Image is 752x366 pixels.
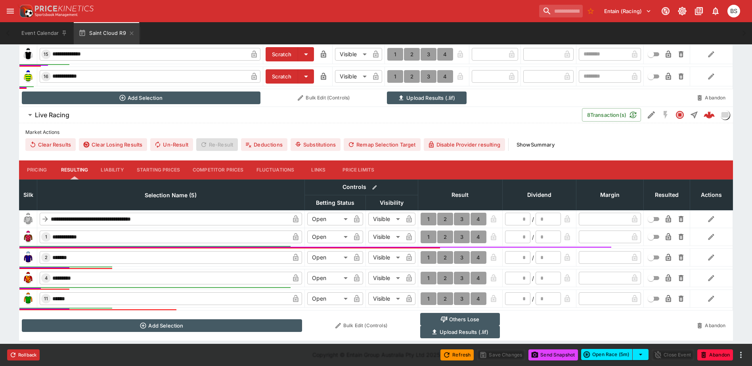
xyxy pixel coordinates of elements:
[454,292,470,305] button: 3
[42,74,50,79] span: 16
[471,292,486,305] button: 4
[7,349,40,360] button: Rollback
[418,179,502,210] th: Result
[22,319,302,332] button: Add Selection
[371,198,412,208] span: Visibility
[22,213,34,225] img: blank-silk.png
[368,231,403,243] div: Visible
[708,4,723,18] button: Notifications
[94,160,130,179] button: Liability
[22,272,34,284] img: runner 4
[336,160,381,179] button: Price Limits
[420,326,500,338] button: Upload Results (.lif)
[307,213,350,225] div: Open
[25,126,727,138] label: Market Actions
[250,160,301,179] button: Fluctuations
[599,5,656,17] button: Select Tenant
[307,319,415,332] button: Bulk Edit (Controls)
[725,2,742,20] button: Brendan Scoble
[421,251,436,264] button: 1
[25,138,76,151] button: Clear Results
[55,160,94,179] button: Resulting
[368,292,403,305] div: Visible
[404,70,420,83] button: 2
[454,272,470,284] button: 3
[307,231,350,243] div: Open
[692,91,730,104] button: Abandon
[43,275,49,281] span: 4
[421,231,436,243] button: 1
[437,251,453,264] button: 2
[454,251,470,264] button: 3
[150,138,193,151] button: Un-Result
[437,272,453,284] button: 2
[43,255,49,260] span: 2
[437,213,453,225] button: 2
[19,107,582,123] button: Live Racing
[539,5,583,17] input: search
[437,292,453,305] button: 2
[673,108,687,122] button: Closed
[658,108,673,122] button: SGM Disabled
[697,350,733,358] span: Mark an event as closed and abandoned.
[266,69,298,84] button: Scratch
[22,48,34,61] img: runner 15
[368,272,403,284] div: Visible
[440,349,474,360] button: Refresh
[421,48,436,61] button: 3
[265,91,382,104] button: Bulk Edit (Controls)
[17,22,72,44] button: Event Calendar
[581,349,649,360] div: split button
[421,213,436,225] button: 1
[437,70,453,83] button: 4
[42,296,50,301] span: 11
[387,91,467,104] button: Upload Results (.lif)
[471,231,486,243] button: 4
[704,109,715,120] div: 4ee99fd9-6782-46ae-b3ec-afc8b7ddc980
[387,70,403,83] button: 1
[3,4,17,18] button: open drawer
[704,109,715,120] img: logo-cerberus--red.svg
[304,179,418,195] th: Controls
[502,179,576,210] th: Dividend
[74,22,139,44] button: Saint Cloud R9
[532,233,534,241] div: /
[130,160,186,179] button: Starting Prices
[307,198,363,208] span: Betting Status
[22,91,261,104] button: Add Selection
[35,111,69,119] h6: Live Racing
[307,251,350,264] div: Open
[307,272,350,284] div: Open
[291,138,341,151] button: Substitutions
[576,179,643,210] th: Margin
[721,111,729,119] img: liveracing
[344,138,421,151] button: Remap Selection Target
[720,110,730,120] div: liveracing
[532,295,534,303] div: /
[454,231,470,243] button: 3
[727,5,740,17] div: Brendan Scoble
[633,349,649,360] button: select merge strategy
[387,48,403,61] button: 1
[421,272,436,284] button: 1
[22,251,34,264] img: runner 2
[22,292,34,305] img: runner 11
[335,70,369,83] div: Visible
[266,47,298,61] button: Scratch
[44,234,49,240] span: 1
[697,349,733,360] button: Abandon
[736,350,746,360] button: more
[35,6,94,11] img: PriceKinetics
[690,179,733,210] th: Actions
[471,272,486,284] button: 4
[692,4,706,18] button: Documentation
[675,110,685,120] svg: Closed
[404,48,420,61] button: 2
[581,349,633,360] button: Open Race (5m)
[528,349,578,360] button: Send Snapshot
[692,319,730,332] button: Abandon
[421,292,436,305] button: 1
[437,48,453,61] button: 4
[582,108,641,122] button: 8Transaction(s)
[22,231,34,243] img: runner 1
